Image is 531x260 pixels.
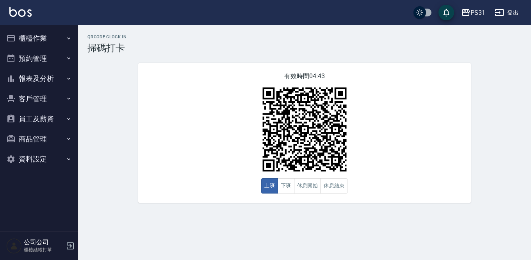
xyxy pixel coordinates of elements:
h5: 公司公司 [24,238,64,246]
img: Person [6,238,22,254]
button: 休息開始 [294,178,321,194]
button: 上班 [261,178,278,194]
div: 有效時間 04:43 [138,63,471,203]
h2: QRcode Clock In [87,34,522,39]
button: save [438,5,454,20]
button: 資料設定 [3,149,75,169]
button: 櫃檯作業 [3,28,75,48]
button: 登出 [492,5,522,20]
button: 報表及分析 [3,68,75,89]
p: 櫃檯結帳打單 [24,246,64,253]
button: 客戶管理 [3,89,75,109]
h3: 掃碼打卡 [87,43,522,54]
div: PS31 [470,8,485,18]
button: 商品管理 [3,129,75,149]
button: 預約管理 [3,48,75,69]
img: Logo [9,7,32,17]
button: 員工及薪資 [3,109,75,129]
button: 下班 [278,178,294,194]
button: 休息結束 [321,178,348,194]
button: PS31 [458,5,488,21]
